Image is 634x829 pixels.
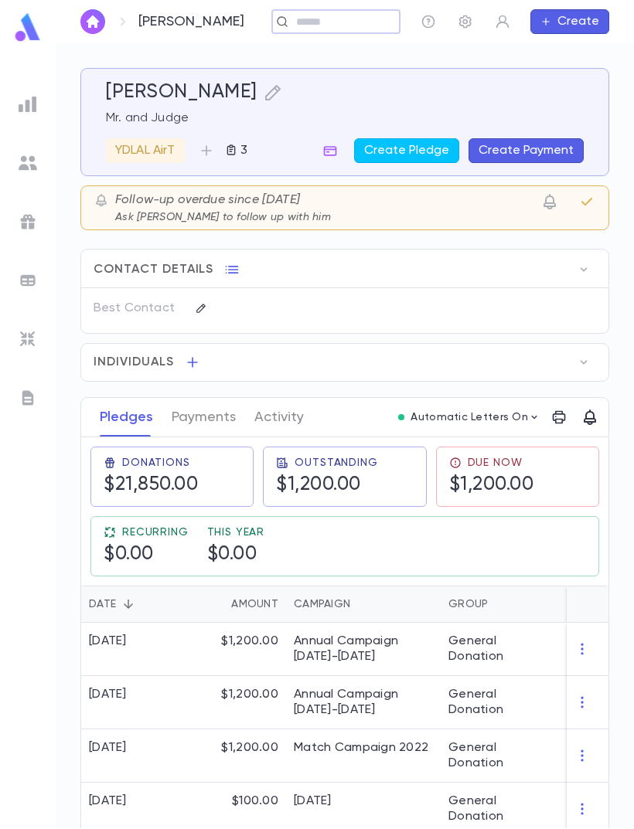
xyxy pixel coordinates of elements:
div: Amount [186,586,286,623]
button: Sort [488,592,513,617]
div: Annual Campaign 2024-2025 [294,634,433,664]
div: [DATE] [89,687,127,702]
img: imports_grey.530a8a0e642e233f2baf0ef88e8c9fcb.svg [19,330,37,348]
button: 3 [219,138,254,163]
p: Ask [PERSON_NAME] to follow up with him [115,211,331,223]
div: Purim 2022 [294,793,332,809]
span: Recurring [122,526,189,539]
div: $1,200.00 [186,729,286,783]
p: Best Contact [94,296,182,321]
img: letters_grey.7941b92b52307dd3b8a917253454ce1c.svg [19,389,37,407]
span: Contact Details [94,262,213,277]
span: Due Now [468,457,523,469]
div: Date [89,586,116,623]
p: 3 [237,143,247,158]
div: General Donation [448,687,549,718]
h5: $21,850.00 [104,474,198,497]
button: Payments [172,398,236,437]
button: Sort [116,592,141,617]
button: Create Pledge [354,138,459,163]
div: Match Campaign 2022 [294,740,428,756]
div: $1,200.00 [186,676,286,729]
div: $1,200.00 [186,623,286,676]
span: Outstanding [295,457,377,469]
p: Follow-up overdue since [DATE] [115,192,331,208]
div: General Donation [448,793,549,824]
h5: $0.00 [207,543,265,566]
button: Pledges [100,398,153,437]
div: [DATE] [89,634,127,649]
div: [DATE] [89,740,127,756]
div: Campaign [294,586,350,623]
div: Annual Campaign 2023-2024 [294,687,433,718]
div: YDLAL AirT [106,138,185,163]
img: home_white.a664292cf8c1dea59945f0da9f25487c.svg [84,15,102,28]
img: batches_grey.339ca447c9d9533ef1741baa751efc33.svg [19,271,37,290]
p: [PERSON_NAME] [138,13,244,30]
button: Create Payment [469,138,584,163]
img: students_grey.60c7aba0da46da39d6d829b817ac14fc.svg [19,154,37,172]
button: Activity [254,398,304,437]
img: logo [12,12,43,42]
div: Group [441,586,557,623]
h5: [PERSON_NAME] [106,81,257,104]
div: Amount [231,586,278,623]
span: Individuals [94,355,174,370]
div: Group [448,586,488,623]
button: Sort [350,592,375,617]
div: Date [81,586,186,623]
img: campaigns_grey.99e729a5f7ee94e3726e6486bddda8f1.svg [19,212,37,231]
button: Create [530,9,609,34]
button: Automatic Letters On [392,406,547,428]
h5: $1,200.00 [276,474,377,497]
p: Automatic Letters On [411,411,528,423]
div: General Donation [448,634,549,664]
div: [DATE] [89,793,127,809]
div: General Donation [448,740,549,771]
h5: $0.00 [104,543,189,566]
p: Mr. and Judge [106,110,584,126]
span: Donations [122,457,190,469]
button: Sort [206,592,231,617]
h5: $1,200.00 [449,474,534,497]
div: Campaign [286,586,441,623]
span: This Year [207,526,265,539]
img: reports_grey.c525e4749d1bce6a11f5fe2a8de1b229.svg [19,95,37,114]
p: YDLAL AirT [115,143,176,158]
